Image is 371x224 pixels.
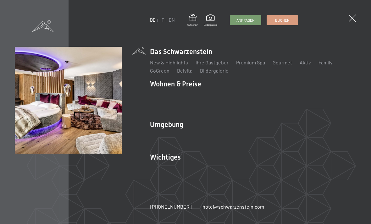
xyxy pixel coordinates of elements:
a: New & Highlights [150,59,188,65]
a: Belvita [177,68,192,74]
span: [PHONE_NUMBER] [150,204,191,210]
a: Bildergalerie [200,68,229,74]
a: hotel@schwarzenstein.com [202,203,264,210]
a: EN [169,17,175,23]
a: Premium Spa [236,59,265,65]
a: DE [150,17,156,23]
a: Buchen [267,15,298,25]
a: IT [160,17,164,23]
a: Family [318,59,332,65]
a: Aktiv [300,59,311,65]
span: Bildergalerie [204,23,217,27]
a: GoGreen [150,68,169,74]
a: Ihre Gastgeber [196,59,229,65]
a: [PHONE_NUMBER] [150,203,191,210]
a: Anfragen [230,15,261,25]
a: Bildergalerie [204,14,217,26]
span: Anfragen [236,18,255,23]
span: Buchen [275,18,290,23]
a: Gourmet [273,59,292,65]
a: Gutschein [187,14,198,27]
span: Gutschein [187,23,198,27]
